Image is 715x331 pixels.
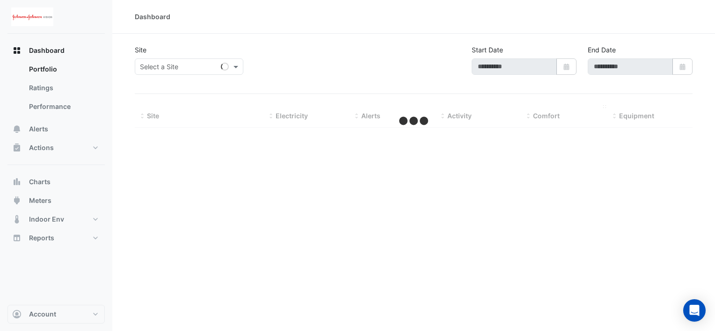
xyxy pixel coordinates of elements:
[29,143,54,152] span: Actions
[12,233,22,243] app-icon: Reports
[7,41,105,60] button: Dashboard
[7,120,105,138] button: Alerts
[276,112,308,120] span: Electricity
[7,305,105,324] button: Account
[533,112,560,120] span: Comfort
[29,46,65,55] span: Dashboard
[12,124,22,134] app-icon: Alerts
[7,229,105,247] button: Reports
[135,12,170,22] div: Dashboard
[12,196,22,205] app-icon: Meters
[22,97,105,116] a: Performance
[12,215,22,224] app-icon: Indoor Env
[447,112,472,120] span: Activity
[11,7,53,26] img: Company Logo
[7,210,105,229] button: Indoor Env
[29,124,48,134] span: Alerts
[147,112,159,120] span: Site
[472,45,503,55] label: Start Date
[12,143,22,152] app-icon: Actions
[22,79,105,97] a: Ratings
[361,112,380,120] span: Alerts
[29,177,51,187] span: Charts
[7,173,105,191] button: Charts
[29,309,56,319] span: Account
[7,138,105,157] button: Actions
[7,191,105,210] button: Meters
[29,233,54,243] span: Reports
[22,60,105,79] a: Portfolio
[683,299,706,322] div: Open Intercom Messenger
[12,177,22,187] app-icon: Charts
[588,45,616,55] label: End Date
[29,196,51,205] span: Meters
[7,60,105,120] div: Dashboard
[619,112,654,120] span: Equipment
[29,215,64,224] span: Indoor Env
[12,46,22,55] app-icon: Dashboard
[135,45,146,55] label: Site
